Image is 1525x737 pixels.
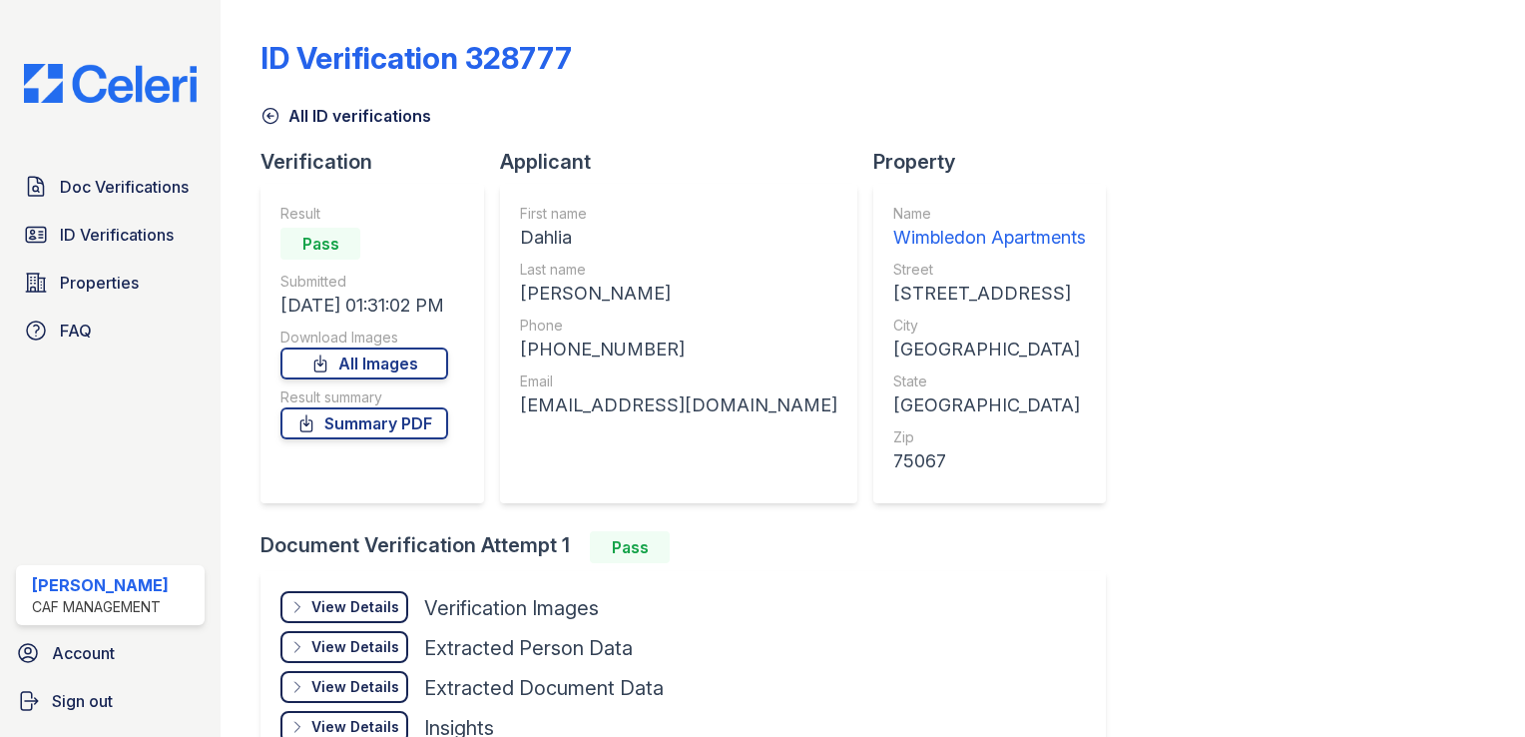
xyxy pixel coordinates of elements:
a: ID Verifications [16,215,205,255]
span: FAQ [60,319,92,343]
a: Summary PDF [280,407,448,439]
div: Extracted Person Data [424,634,633,662]
div: Extracted Document Data [424,674,664,702]
div: Verification Images [424,594,599,622]
div: First name [520,204,837,224]
div: CAF Management [32,597,169,617]
a: Doc Verifications [16,167,205,207]
div: [STREET_ADDRESS] [893,280,1086,308]
div: Dahlia [520,224,837,252]
div: Name [893,204,1086,224]
div: Pass [590,531,670,563]
div: Zip [893,427,1086,447]
div: Property [873,148,1122,176]
div: [PERSON_NAME] [520,280,837,308]
span: ID Verifications [60,223,174,247]
div: Wimbledon Apartments [893,224,1086,252]
span: Properties [60,271,139,295]
div: View Details [311,597,399,617]
a: Properties [16,263,205,303]
div: Document Verification Attempt 1 [260,531,1122,563]
a: All ID verifications [260,104,431,128]
div: Submitted [280,272,448,292]
div: Download Images [280,328,448,348]
div: [PERSON_NAME] [32,573,169,597]
span: Doc Verifications [60,175,189,199]
div: Verification [260,148,500,176]
a: Account [8,633,213,673]
div: [PHONE_NUMBER] [520,336,837,364]
a: Sign out [8,681,213,721]
div: Phone [520,316,837,336]
div: Email [520,371,837,391]
div: [EMAIL_ADDRESS][DOMAIN_NAME] [520,391,837,419]
span: Sign out [52,689,113,713]
div: View Details [311,717,399,737]
div: [GEOGRAPHIC_DATA] [893,336,1086,364]
div: Pass [280,228,360,260]
div: [DATE] 01:31:02 PM [280,292,448,320]
div: Applicant [500,148,873,176]
a: FAQ [16,311,205,351]
div: Result summary [280,387,448,407]
img: CE_Logo_Blue-a8612792a0a2168367f1c8372b55b34899dd931a85d93a1a3d3e32e68fde9ad4.png [8,64,213,103]
div: 75067 [893,447,1086,475]
span: Account [52,641,115,665]
div: View Details [311,637,399,657]
div: City [893,316,1086,336]
div: View Details [311,677,399,697]
div: Result [280,204,448,224]
div: State [893,371,1086,391]
div: Street [893,260,1086,280]
div: ID Verification 328777 [260,40,572,76]
div: Last name [520,260,837,280]
div: [GEOGRAPHIC_DATA] [893,391,1086,419]
a: Name Wimbledon Apartments [893,204,1086,252]
a: All Images [280,348,448,379]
